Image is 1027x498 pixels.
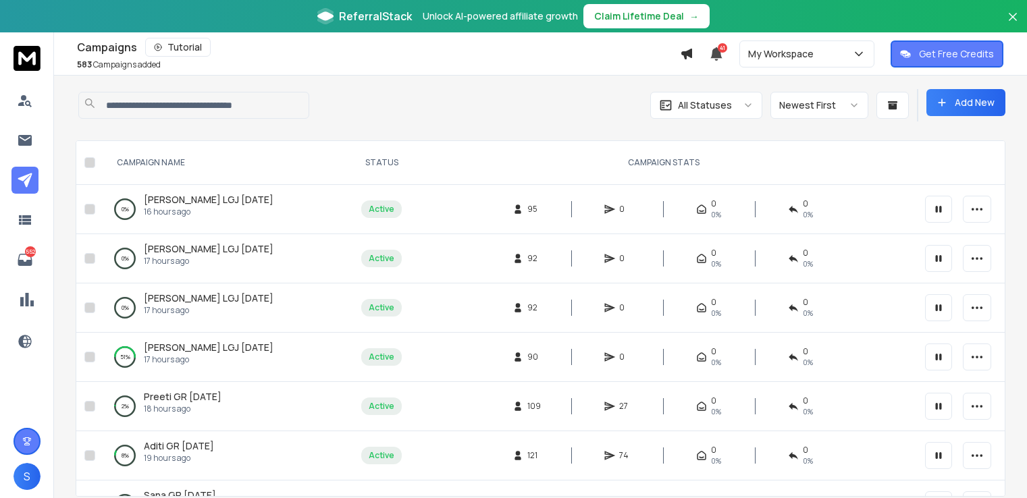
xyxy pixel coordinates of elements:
[711,308,721,319] span: 0%
[122,252,129,265] p: 0 %
[144,305,273,316] p: 17 hours ago
[369,352,394,362] div: Active
[369,204,394,215] div: Active
[803,209,813,220] span: 0%
[11,246,38,273] a: 552
[410,141,917,185] th: CAMPAIGN STATS
[689,9,699,23] span: →
[619,302,633,313] span: 0
[527,401,541,412] span: 109
[144,256,273,267] p: 17 hours ago
[926,89,1005,116] button: Add New
[14,463,41,490] button: S
[527,302,541,313] span: 92
[711,406,721,417] span: 0%
[718,43,727,53] span: 41
[711,395,716,406] span: 0
[803,346,808,357] span: 0
[803,445,808,455] span: 0
[144,390,221,403] span: Preeti GR [DATE]
[369,450,394,461] div: Active
[803,258,813,269] span: 0%
[711,445,716,455] span: 0
[144,341,273,354] span: [PERSON_NAME] LGJ [DATE]
[101,185,353,234] td: 0%[PERSON_NAME] LGJ [DATE]16 hours ago
[101,431,353,480] td: 8%Aditi GR [DATE]19 hours ago
[101,234,353,283] td: 0%[PERSON_NAME] LGJ [DATE]17 hours ago
[527,253,541,264] span: 92
[803,198,808,209] span: 0
[803,455,813,466] span: 0 %
[527,352,541,362] span: 90
[919,47,994,61] p: Get Free Credits
[101,141,353,185] th: CAMPAIGN NAME
[711,346,716,357] span: 0
[619,204,633,215] span: 0
[339,8,412,24] span: ReferralStack
[144,453,214,464] p: 19 hours ago
[122,301,129,314] p: 0 %
[122,202,129,216] p: 0 %
[748,47,819,61] p: My Workspace
[711,455,721,466] span: 0%
[711,198,716,209] span: 0
[803,357,813,368] span: 0%
[711,209,721,220] span: 0%
[803,308,813,319] span: 0%
[144,354,273,365] p: 17 hours ago
[77,38,680,57] div: Campaigns
[619,450,633,461] span: 74
[101,333,353,382] td: 51%[PERSON_NAME] LGJ [DATE]17 hours ago
[803,395,808,406] span: 0
[144,439,214,453] a: Aditi GR [DATE]
[144,206,273,217] p: 16 hours ago
[711,297,716,308] span: 0
[891,40,1003,67] button: Get Free Credits
[122,449,129,462] p: 8 %
[369,302,394,313] div: Active
[25,246,36,257] p: 552
[101,283,353,333] td: 0%[PERSON_NAME] LGJ [DATE]17 hours ago
[120,350,130,364] p: 51 %
[144,193,273,206] span: [PERSON_NAME] LGJ [DATE]
[527,204,541,215] span: 95
[144,242,273,255] span: [PERSON_NAME] LGJ [DATE]
[144,341,273,354] a: [PERSON_NAME] LGJ [DATE]
[353,141,410,185] th: STATUS
[711,258,721,269] span: 0%
[803,406,813,417] span: 0 %
[1004,8,1022,40] button: Close banner
[144,404,221,414] p: 18 hours ago
[77,59,92,70] span: 583
[77,59,161,70] p: Campaigns added
[101,382,353,431] td: 2%Preeti GR [DATE]18 hours ago
[369,401,394,412] div: Active
[619,352,633,362] span: 0
[145,38,211,57] button: Tutorial
[144,292,273,305] a: [PERSON_NAME] LGJ [DATE]
[144,390,221,404] a: Preeti GR [DATE]
[423,9,578,23] p: Unlock AI-powered affiliate growth
[369,253,394,264] div: Active
[619,401,633,412] span: 27
[527,450,541,461] span: 121
[583,4,710,28] button: Claim Lifetime Deal→
[711,248,716,258] span: 0
[770,92,868,119] button: Newest First
[144,242,273,256] a: [PERSON_NAME] LGJ [DATE]
[619,253,633,264] span: 0
[122,399,129,413] p: 2 %
[711,357,721,368] span: 0%
[803,297,808,308] span: 0
[803,248,808,258] span: 0
[144,193,273,206] a: [PERSON_NAME] LGJ [DATE]
[678,99,732,112] p: All Statuses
